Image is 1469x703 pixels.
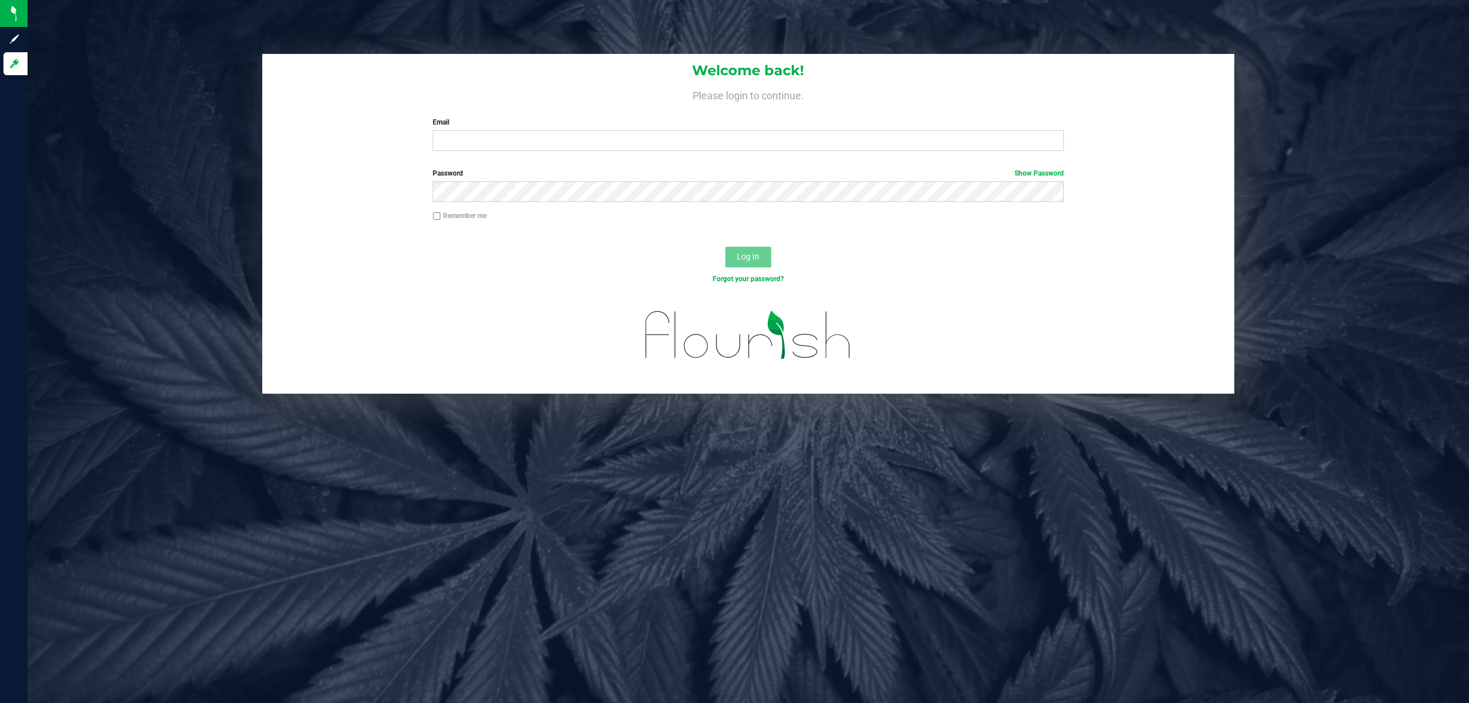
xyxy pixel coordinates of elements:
img: flourish_logo.svg [627,296,870,374]
label: Remember me [433,211,487,221]
span: Log In [737,252,759,261]
inline-svg: Sign up [9,33,20,45]
input: Remember me [433,212,441,220]
h1: Welcome back! [262,63,1235,78]
span: Password [433,169,463,177]
inline-svg: Log in [9,58,20,69]
button: Log In [725,247,771,267]
a: Show Password [1015,169,1064,177]
label: Email [433,117,1064,127]
a: Forgot your password? [713,275,784,283]
h4: Please login to continue. [262,87,1235,101]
